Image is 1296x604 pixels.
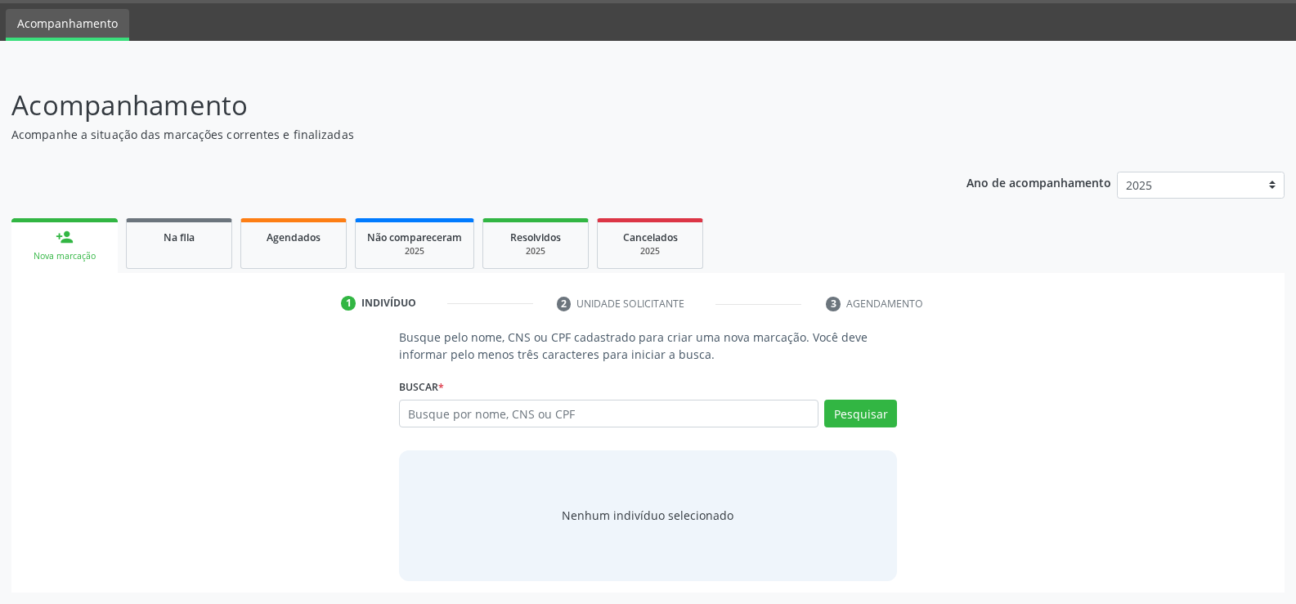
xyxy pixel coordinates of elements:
p: Busque pelo nome, CNS ou CPF cadastrado para criar uma nova marcação. Você deve informar pelo men... [399,329,897,363]
div: 2025 [367,245,462,257]
span: Na fila [164,230,195,244]
p: Acompanhamento [11,85,903,126]
span: Resolvidos [510,230,561,244]
button: Pesquisar [824,400,897,427]
input: Busque por nome, CNS ou CPF [399,400,818,427]
div: person_add [56,228,74,246]
div: Nova marcação [23,250,106,262]
p: Acompanhe a situação das marcações correntes e finalizadas [11,126,903,143]
label: Buscar [399,374,444,400]
div: 1 [341,296,356,311]
div: Indivíduo [361,296,416,311]
span: Cancelados [623,230,678,244]
p: Ano de acompanhamento [966,172,1111,192]
a: Acompanhamento [6,9,129,41]
div: 2025 [609,245,691,257]
div: Nenhum indivíduo selecionado [562,507,733,524]
span: Não compareceram [367,230,462,244]
span: Agendados [267,230,321,244]
div: 2025 [495,245,576,257]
